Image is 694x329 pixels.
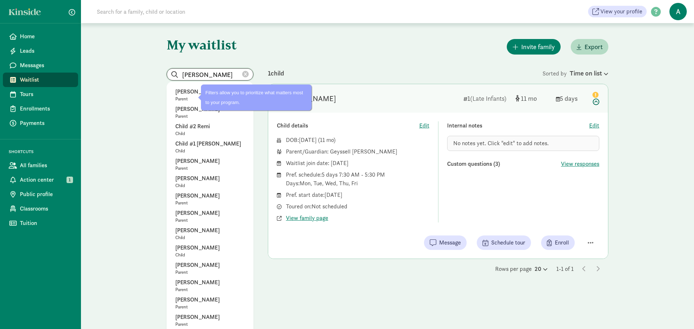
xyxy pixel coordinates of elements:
a: Waitlist [3,73,78,87]
a: Payments [3,116,78,130]
p: [PERSON_NAME] [175,295,245,304]
p: Child [175,252,245,258]
div: Child details [277,121,419,130]
p: [PERSON_NAME] [175,191,245,200]
span: 1 [67,177,73,183]
a: Tours [3,87,78,101]
p: Parent [175,217,245,223]
p: Parent [175,165,245,171]
div: Rows per page 1-1 of 1 [268,265,608,273]
button: Message [424,235,467,250]
button: View family page [286,214,328,222]
p: [PERSON_NAME] [175,87,245,96]
div: 1 child [268,68,543,78]
span: No notes yet. Click "edit" to add notes. [453,139,549,147]
span: Public profile [20,190,72,199]
p: [PERSON_NAME] [175,313,245,321]
span: Message [439,238,461,247]
span: All families [20,161,72,170]
p: Child #1 [PERSON_NAME] [175,139,245,148]
button: Export [571,39,608,55]
div: Pref. start date: [DATE] [286,191,429,199]
p: Parent [175,269,245,275]
p: Parent [175,113,245,119]
span: Schedule tour [491,238,525,247]
input: Search list... [167,69,253,80]
h1: My waitlist [167,38,253,52]
a: Tuition [3,216,78,230]
p: [PERSON_NAME] [175,174,245,183]
div: Internal notes [447,121,590,130]
p: [PERSON_NAME] [175,209,245,217]
p: Child #2 Remi [175,122,245,131]
span: Tuition [20,219,72,228]
div: 5 days [556,94,585,103]
span: Waitlist [20,75,72,84]
div: Toured on: Not scheduled [286,202,429,211]
span: Tours [20,90,72,99]
p: [PERSON_NAME] [175,157,245,165]
button: Invite family [507,39,561,55]
p: Parent [175,321,245,327]
input: Search for a family, child or location [93,4,295,19]
div: Pref. schedule: 5 days 7:30 AM - 5:30 PM Days: Mon, Tue, Wed, Thu, Fri [286,170,429,188]
a: Action center 1 [3,173,78,187]
span: Payments [20,119,72,127]
span: [DATE] [299,136,317,144]
iframe: Chat Widget [658,294,694,329]
button: Edit [419,121,429,130]
span: Messages [20,61,72,70]
a: Classrooms [3,202,78,216]
div: Custom questions (3) [447,160,561,168]
a: Public profile [3,187,78,202]
span: Export [584,42,603,52]
div: Filters [167,91,210,102]
span: Classrooms [20,204,72,213]
p: Parent [175,287,245,293]
div: Parent/Guardian: Geyssell [PERSON_NAME] [286,147,429,156]
p: Parent [175,304,245,310]
button: Enroll [541,235,575,250]
a: Leads [3,44,78,58]
span: (Late Infants) [470,94,506,103]
p: Parent [175,96,245,102]
p: [PERSON_NAME] [175,278,245,287]
div: 20 [535,265,548,273]
span: Enroll [555,238,569,247]
button: Schedule tour [477,235,531,250]
div: 1 [463,94,510,103]
a: Enrollments [3,101,78,116]
p: [PERSON_NAME] [175,261,245,269]
div: Time on list [570,68,608,78]
a: Messages [3,58,78,73]
span: Invite family [521,42,555,52]
span: Enrollments [20,104,72,113]
span: A [669,3,687,20]
a: View your profile [588,6,647,17]
p: Child [175,183,245,189]
div: [object Object] [515,94,550,103]
span: Home [20,32,72,41]
p: Parent [175,200,245,206]
p: Child [175,235,245,241]
div: Sorted by [543,68,608,78]
p: Child [175,148,245,154]
span: 11 [320,136,334,144]
span: Action center [20,176,72,184]
a: All families [3,158,78,173]
div: DOB: ( ) [286,136,429,144]
span: 11 [521,94,537,103]
p: Child [175,131,245,137]
button: Edit [589,121,599,130]
span: View your profile [600,7,642,16]
p: [PERSON_NAME] [175,105,245,113]
div: Waitlist join date: [DATE] [286,159,429,168]
button: View responses [561,160,599,168]
span: Leads [20,47,72,55]
a: Home [3,29,78,44]
p: [PERSON_NAME] [175,226,245,235]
